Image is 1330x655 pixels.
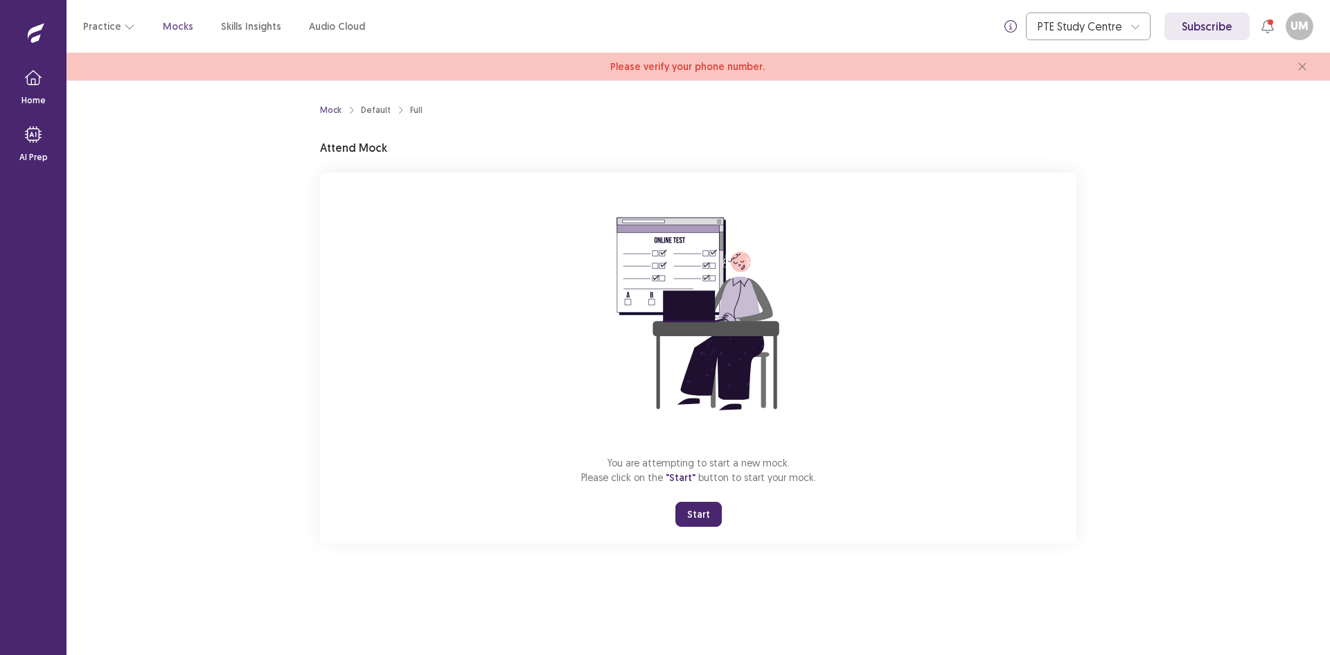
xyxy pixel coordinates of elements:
[83,14,135,39] button: Practice
[581,455,816,485] p: You are attempting to start a new mock. Please click on the button to start your mock.
[675,502,722,527] button: Start
[1286,12,1313,40] button: UM
[309,19,365,34] a: Audio Cloud
[320,139,387,156] p: Attend Mock
[320,104,423,116] nav: breadcrumb
[610,60,765,74] span: Please verify your phone number.
[163,19,193,34] a: Mocks
[1038,13,1124,40] div: PTE Study Centre
[998,14,1023,39] button: info
[19,151,48,164] p: AI Prep
[221,19,281,34] a: Skills Insights
[21,94,46,107] p: Home
[361,104,391,116] div: Default
[574,189,823,439] img: attend-mock
[410,104,423,116] div: Full
[320,104,342,116] a: Mock
[1164,12,1250,40] a: Subscribe
[666,471,695,484] span: "Start"
[1291,55,1313,78] button: close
